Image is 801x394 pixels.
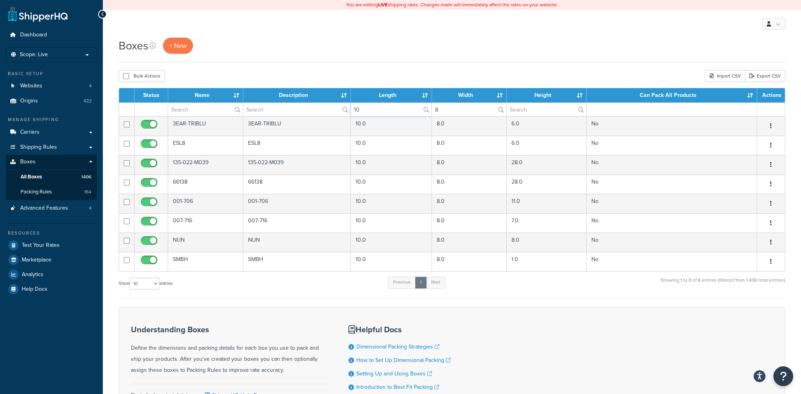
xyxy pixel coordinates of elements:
[131,325,329,334] h3: Understanding Boxes
[757,88,785,102] th: Actions
[168,155,243,174] td: 135-022-M039
[243,116,351,136] td: 3EAR-TRIBLU
[507,213,587,233] td: 7.0
[661,276,785,293] div: Showing 1 to 8 of 8 entries (filtered from 1,406 total entries)
[356,369,432,378] a: Setting Up and Using Boxes
[507,103,586,116] input: Search
[22,271,44,278] span: Analytics
[20,205,68,212] span: Advanced Features
[432,103,506,116] input: Search
[6,253,97,267] a: Marketplace
[6,140,97,155] a: Shipping Rules
[773,366,793,386] button: Open Resource Center
[89,205,92,212] span: 4
[351,194,432,213] td: 10.0
[507,174,587,194] td: 28.0
[168,136,243,155] td: ESL8
[6,201,97,216] li: Advanced Features
[89,83,92,89] span: 4
[507,116,587,136] td: 6.0
[6,94,97,108] a: Origins 422
[587,116,757,136] td: No
[432,155,507,174] td: 8.0
[415,277,427,288] a: 1
[21,189,52,195] span: Packing Rules
[356,356,451,364] a: How to Set Up Dimensional Packing
[21,174,42,180] span: All Boxes
[119,70,165,82] button: Bulk Actions
[168,116,243,136] td: 3EAR-TRIBLU
[168,194,243,213] td: 001-706
[134,88,168,102] th: Status
[507,136,587,155] td: 6.0
[6,201,97,216] a: Advanced Features 4
[243,252,351,271] td: SMBH
[169,41,187,50] span: + New
[243,213,351,233] td: 007-716
[168,233,243,252] td: NUN
[6,28,97,42] a: Dashboard
[587,155,757,174] td: No
[587,194,757,213] td: No
[6,282,97,296] a: Help Docs
[507,88,587,102] th: Height : activate to sort column ascending
[243,155,351,174] td: 135-022-M039
[119,278,172,290] label: Show entries
[84,189,91,195] span: 164
[587,233,757,252] td: No
[6,70,97,77] div: Basic Setup
[6,155,97,200] li: Boxes
[168,88,243,102] th: Name : activate to sort column ascending
[507,155,587,174] td: 28.0
[587,252,757,271] td: No
[6,79,97,93] a: Websites 4
[6,170,97,184] li: All Boxes
[378,1,388,8] b: LIVE
[704,70,745,82] div: Import CSV
[6,185,97,199] a: Packing Rules 164
[81,174,91,180] span: 1406
[8,6,68,22] a: ShipperHQ Home
[351,103,432,116] input: Search
[6,238,97,252] a: Test Your Rates
[20,129,40,136] span: Carriers
[587,136,757,155] td: No
[348,325,473,334] h3: Helpful Docs
[168,103,243,116] input: Search
[356,383,439,391] a: Introduction to Best Fit Packing
[83,98,92,104] span: 422
[587,88,757,102] th: Can Pack All Products : activate to sort column ascending
[168,252,243,271] td: SMBH
[6,125,97,140] a: Carriers
[587,213,757,233] td: No
[356,343,439,351] a: Dimensional Packing Strategies
[432,194,507,213] td: 8.0
[6,155,97,169] a: Boxes
[243,233,351,252] td: NUN
[22,286,47,293] span: Help Docs
[432,213,507,233] td: 8.0
[351,116,432,136] td: 10.0
[351,233,432,252] td: 10.0
[432,116,507,136] td: 8.0
[20,51,48,58] span: Scope: Live
[119,38,148,53] h1: Boxes
[432,88,507,102] th: Width : activate to sort column ascending
[20,32,47,38] span: Dashboard
[243,174,351,194] td: 66138
[351,213,432,233] td: 10.0
[20,159,36,165] span: Boxes
[163,38,193,54] a: + New
[130,278,159,290] select: Showentries
[6,267,97,282] a: Analytics
[432,174,507,194] td: 8.0
[20,83,42,89] span: Websites
[351,252,432,271] td: 10.0
[432,252,507,271] td: 8.0
[587,174,757,194] td: No
[243,136,351,155] td: ESL8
